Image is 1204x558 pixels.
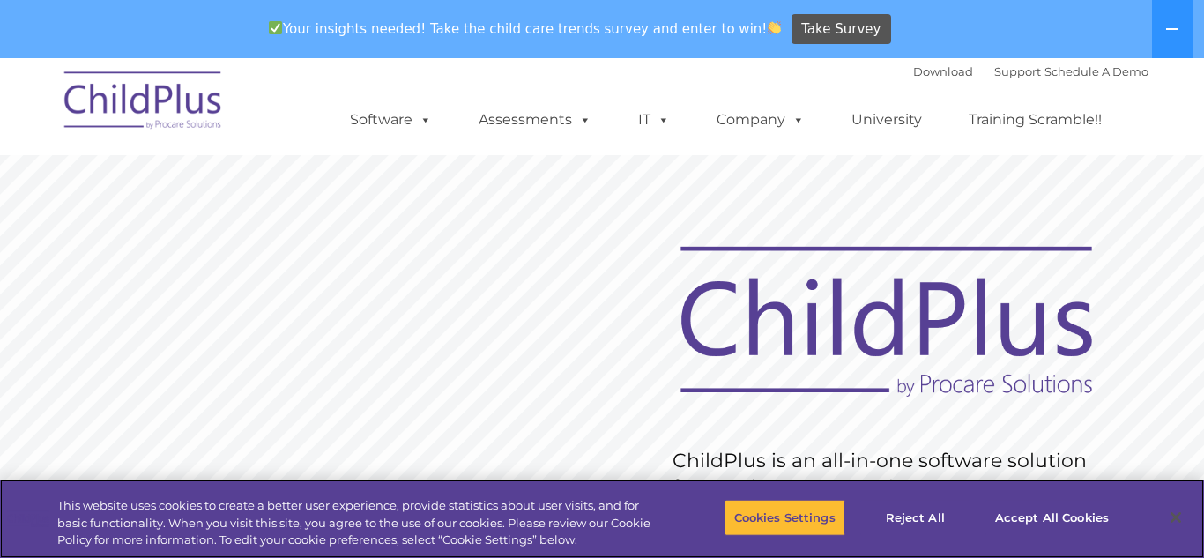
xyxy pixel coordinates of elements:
div: This website uses cookies to create a better user experience, provide statistics about user visit... [57,497,662,549]
a: Training Scramble!! [951,102,1119,138]
button: Cookies Settings [725,499,845,536]
a: Software [332,102,450,138]
a: Take Survey [792,14,891,45]
button: Close [1156,498,1195,537]
a: Download [913,64,973,78]
a: Company [699,102,822,138]
img: 👏 [768,21,781,34]
span: Take Survey [801,14,881,45]
a: University [834,102,940,138]
a: Support [994,64,1041,78]
img: ChildPlus by Procare Solutions [56,59,232,147]
a: Assessments [461,102,609,138]
button: Reject All [860,499,970,536]
a: Schedule A Demo [1044,64,1148,78]
font: | [913,64,1148,78]
img: ✅ [269,21,282,34]
a: IT [621,102,687,138]
span: Your insights needed! Take the child care trends survey and enter to win! [261,11,789,46]
button: Accept All Cookies [985,499,1119,536]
